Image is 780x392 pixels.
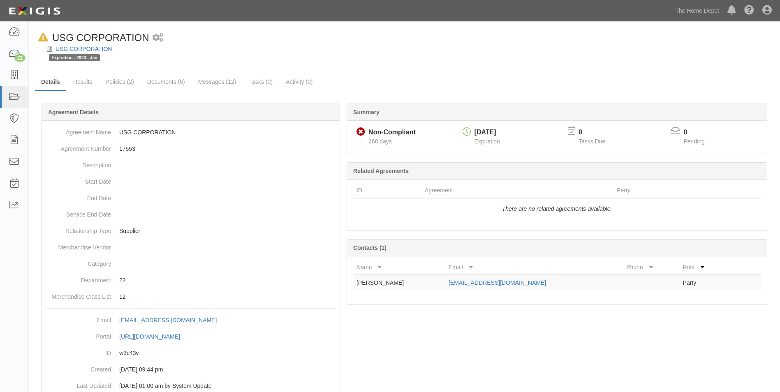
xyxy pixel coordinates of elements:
[243,74,279,90] a: Tasks (0)
[35,31,149,45] div: USG CORPORATION
[119,317,226,323] a: [EMAIL_ADDRESS][DOMAIN_NAME]
[48,109,99,115] b: Agreement Details
[353,183,421,198] th: ID
[119,316,217,324] div: [EMAIL_ADDRESS][DOMAIN_NAME]
[45,190,111,202] dt: End Date
[45,173,111,186] dt: Start Date
[680,275,728,290] td: Party
[579,128,616,137] p: 0
[45,223,111,235] dt: Relationship Type
[680,260,728,275] th: Role
[744,6,754,16] i: Help Center - Complianz
[623,260,679,275] th: Phone
[356,128,365,136] i: Non-Compliant
[67,74,99,90] a: Results
[38,33,48,42] i: In Default since 02/14/2025
[684,138,705,145] span: Pending
[280,74,319,90] a: Activity (0)
[368,138,392,145] span: Since 12/30/2024
[49,54,100,61] span: Expiration - 2023 - Jan
[474,128,500,137] div: [DATE]
[368,128,416,137] div: Non-Compliant
[45,141,336,157] dd: 17553
[45,141,111,153] dt: Agreement Number
[671,2,723,19] a: The Home Depot
[56,46,112,52] a: USG CORPORATION
[45,256,111,268] dt: Category
[353,109,380,115] b: Summary
[45,361,111,374] dt: Created
[445,260,623,275] th: Email
[45,378,111,390] dt: Last Updated
[353,260,445,275] th: Name
[119,293,336,301] p: 12
[52,32,149,43] span: USG CORPORATION
[119,276,336,284] p: 22
[141,74,191,90] a: Documents (6)
[45,328,111,341] dt: Portal
[45,345,336,361] dd: w3c43v
[684,128,715,137] p: 0
[45,361,336,378] dd: [DATE] 09:44 pm
[45,272,111,284] dt: Department
[502,205,612,212] i: There are no related agreements available.
[119,333,189,340] a: [URL][DOMAIN_NAME]
[192,74,243,90] a: Messages (12)
[14,54,25,62] div: 21
[45,312,111,324] dt: Email
[353,275,445,290] td: [PERSON_NAME]
[6,4,63,18] img: logo-5460c22ac91f19d4615b14bd174203de0afe785f0fc80cf4dbbc73dc1793850b.png
[353,168,409,174] b: Related Agreements
[45,124,336,141] dd: USG CORPORATION
[45,124,111,136] dt: Agreement Name
[35,74,66,91] a: Details
[474,138,500,145] span: Expiration
[353,244,387,251] b: Contacts (1)
[45,239,111,251] dt: Merchandise Vendor
[613,183,724,198] th: Party
[100,74,140,90] a: Policies (2)
[45,206,111,219] dt: Service End Date
[579,138,605,145] span: Tasks Due
[45,223,336,239] dd: Supplier
[153,34,163,42] i: 1 scheduled workflow
[421,183,613,198] th: Agreement
[45,345,111,357] dt: ID
[45,288,111,301] dt: Merchandise Class List
[449,279,546,286] a: [EMAIL_ADDRESS][DOMAIN_NAME]
[45,157,111,169] dt: Description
